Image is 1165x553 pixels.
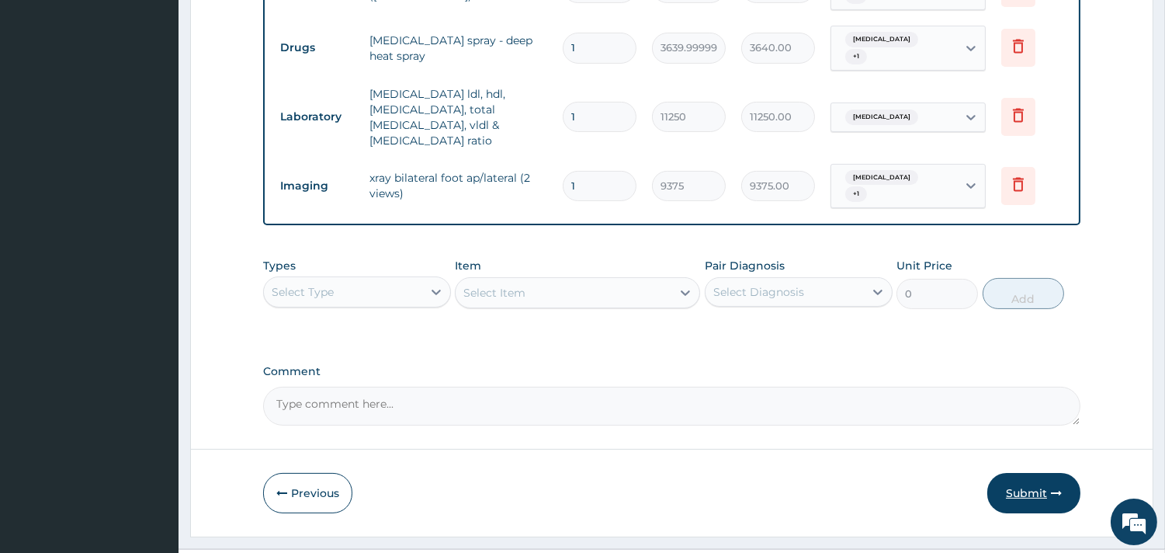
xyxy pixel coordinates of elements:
[705,258,785,273] label: Pair Diagnosis
[8,379,296,433] textarea: Type your message and hit 'Enter'
[983,278,1064,309] button: Add
[455,258,481,273] label: Item
[272,284,334,300] div: Select Type
[362,25,555,71] td: [MEDICAL_DATA] spray - deep heat spray
[845,32,918,47] span: [MEDICAL_DATA]
[272,33,362,62] td: Drugs
[845,110,918,125] span: [MEDICAL_DATA]
[263,365,1080,378] label: Comment
[255,8,292,45] div: Minimize live chat window
[272,172,362,200] td: Imaging
[81,87,261,107] div: Chat with us now
[263,473,352,513] button: Previous
[987,473,1080,513] button: Submit
[90,173,214,330] span: We're online!
[272,103,362,131] td: Laboratory
[362,78,555,156] td: [MEDICAL_DATA] ldl, hdl, [MEDICAL_DATA], total [MEDICAL_DATA], vldl & [MEDICAL_DATA] ratio
[845,186,867,202] span: + 1
[845,49,867,64] span: + 1
[29,78,63,117] img: d_794563401_company_1708531726252_794563401
[362,162,555,209] td: xray bilateral foot ap/lateral (2 views)
[713,284,804,300] div: Select Diagnosis
[263,259,296,273] label: Types
[896,258,952,273] label: Unit Price
[845,170,918,186] span: [MEDICAL_DATA]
